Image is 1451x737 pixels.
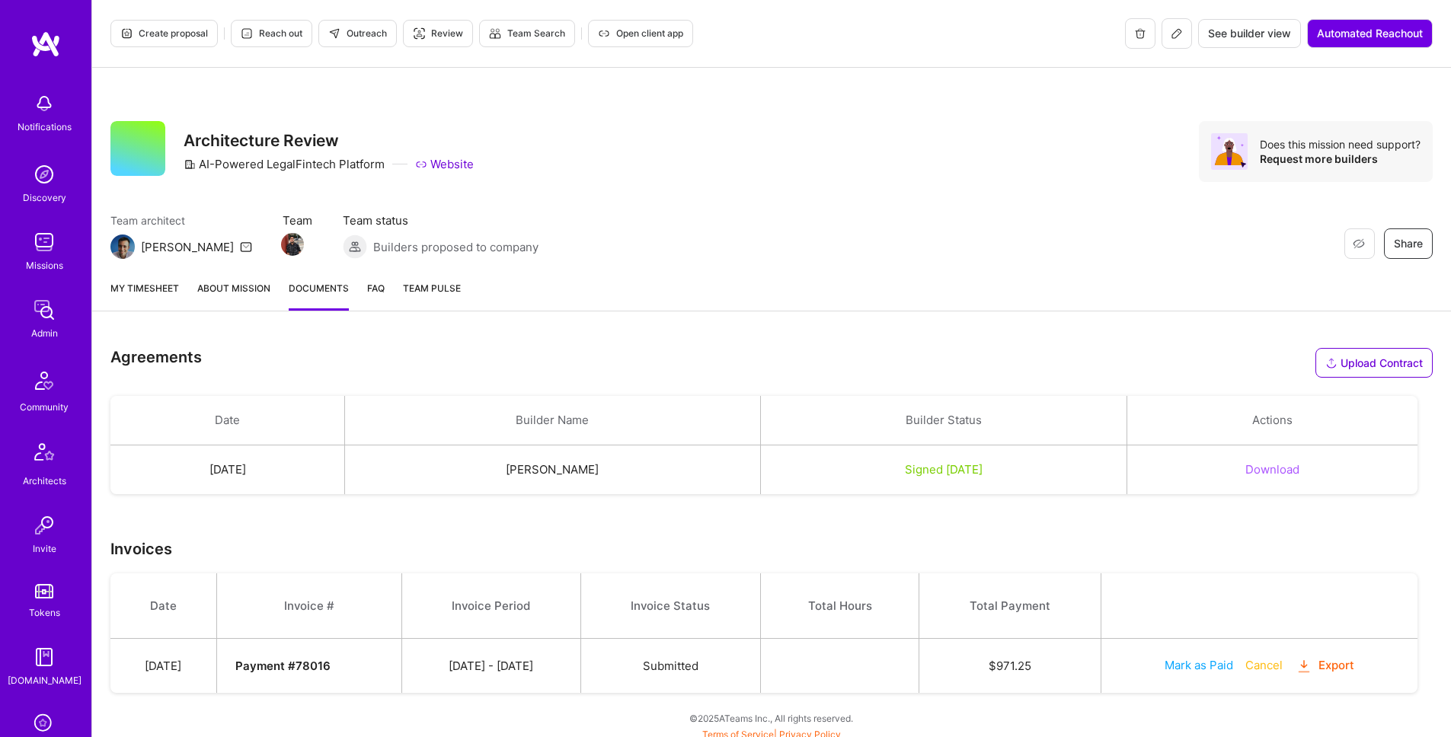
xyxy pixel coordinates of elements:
div: [DOMAIN_NAME] [8,672,81,688]
i: icon OrangeDownload [1295,658,1312,675]
span: Documents [289,280,349,296]
button: Create proposal [110,20,218,47]
div: Architects [23,473,66,489]
a: FAQ [367,280,385,311]
i: icon Targeter [413,27,425,40]
img: Architects [26,436,62,473]
i: icon Mail [240,241,252,253]
button: Download [1245,461,1299,477]
i: icon Proposal [120,27,133,40]
td: [DATE] [110,639,216,694]
img: admin teamwork [29,295,59,325]
span: Team architect [110,212,252,228]
div: Admin [31,325,58,341]
div: Does this mission need support? [1260,137,1421,152]
th: Total Hours [760,573,919,639]
button: Team Search [479,20,575,47]
span: Team Pulse [403,282,461,294]
a: My timesheet [110,280,179,311]
td: [DATE] - [DATE] [401,639,580,694]
th: Total Payment [919,573,1101,639]
span: Team Search [489,27,565,40]
i: icon EyeClosed [1353,238,1365,250]
button: Share [1384,228,1433,259]
div: Notifications [18,119,72,135]
button: Upload Contract [1315,348,1433,378]
th: Date [110,573,216,639]
div: Missions [26,257,63,273]
th: Date [110,396,345,445]
h3: Invoices [110,540,1433,558]
th: Builder Status [760,396,1127,445]
img: teamwork [29,227,59,257]
th: Invoice # [216,573,401,639]
a: Website [415,156,474,172]
td: [PERSON_NAME] [345,445,760,495]
img: Team Architect [110,234,135,259]
span: Create proposal [120,27,208,40]
span: Team status [343,212,539,228]
img: Invite [29,510,59,541]
span: Reach out [241,27,302,40]
div: Invite [33,541,56,557]
button: Outreach [318,20,397,47]
img: Avatar [1211,133,1248,170]
button: Mark as Paid [1165,657,1233,673]
img: Community [26,362,62,399]
button: Open client app [588,20,693,47]
th: Actions [1127,396,1417,445]
div: Discovery [23,190,66,206]
h3: Agreements [110,348,202,371]
img: tokens [35,584,53,598]
button: Reach out [231,20,312,47]
a: Team Pulse [403,280,461,311]
th: Invoice Status [580,573,760,639]
button: See builder view [1198,19,1301,48]
span: Outreach [328,27,387,40]
a: About Mission [197,280,270,311]
a: Team Member Avatar [283,231,302,257]
div: AI-Powered LegalFintech Platform [184,156,385,172]
td: [DATE] [110,445,345,495]
span: Submitted [643,659,698,673]
strong: Payment # 78016 [235,659,331,673]
div: Tokens [29,605,60,621]
img: guide book [29,642,59,672]
th: Builder Name [345,396,760,445]
img: Builders proposed to company [343,234,367,259]
button: Review [403,20,473,47]
div: Request more builders [1260,152,1421,166]
span: Builders proposed to company [373,239,539,255]
img: Team Member Avatar [281,233,304,256]
img: logo [30,30,61,58]
i: icon CompanyGray [184,158,196,171]
button: Automated Reachout [1307,19,1433,48]
a: Documents [289,280,349,311]
td: $ 971.25 [919,639,1101,694]
h3: Architecture Review [184,131,474,150]
span: Share [1394,236,1423,251]
img: bell [29,88,59,119]
span: Open client app [598,27,683,40]
div: Community [20,399,69,415]
span: Team [283,212,312,228]
div: [PERSON_NAME] [141,239,234,255]
img: discovery [29,159,59,190]
button: Export [1295,657,1354,675]
th: Invoice Period [401,573,580,639]
span: Review [413,27,463,40]
span: Automated Reachout [1317,26,1423,41]
button: Cancel [1245,657,1283,673]
span: See builder view [1208,26,1291,41]
div: Signed [DATE] [779,461,1109,477]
